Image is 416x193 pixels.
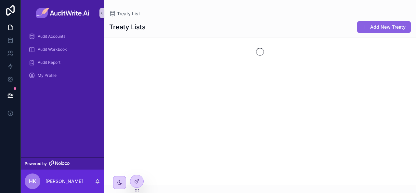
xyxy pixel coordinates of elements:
[21,158,104,170] a: Powered by
[25,44,100,55] a: Audit Workbook
[109,22,146,32] h1: Treaty Lists
[25,31,100,42] a: Audit Accounts
[21,26,104,90] div: scrollable content
[357,21,411,33] button: Add New Treaty
[38,47,67,52] span: Audit Workbook
[25,161,47,166] span: Powered by
[29,177,36,185] span: HK
[109,10,140,17] a: Treaty List
[25,70,100,81] a: My Profile
[38,34,65,39] span: Audit Accounts
[117,10,140,17] span: Treaty List
[45,178,83,185] p: [PERSON_NAME]
[38,60,60,65] span: Audit Report
[38,73,57,78] span: My Profile
[36,8,89,18] img: App logo
[25,57,100,68] a: Audit Report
